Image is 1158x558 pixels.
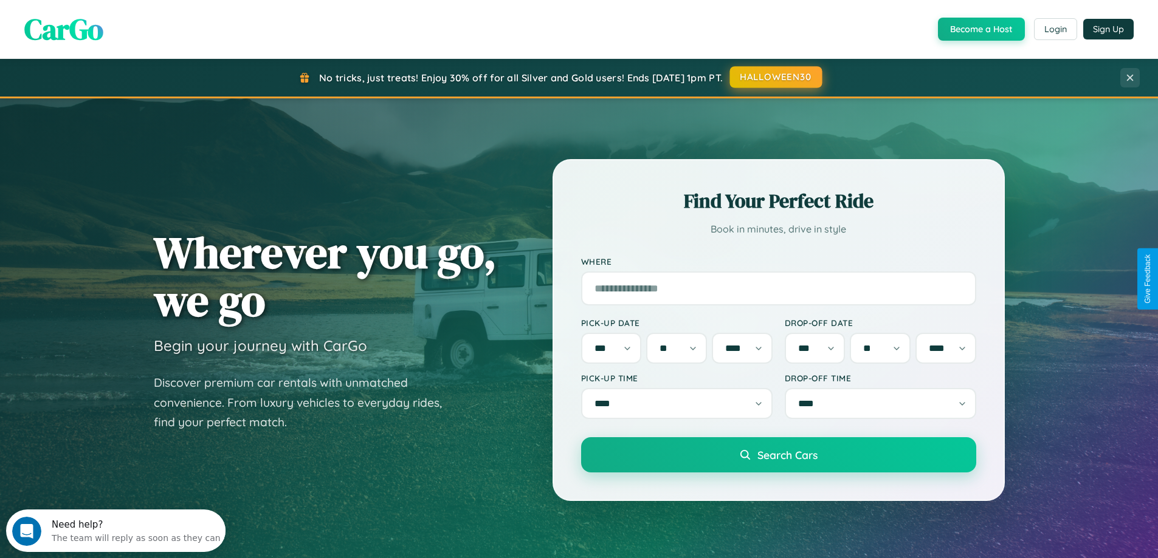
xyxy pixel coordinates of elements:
[46,20,215,33] div: The team will reply as soon as they can
[785,318,976,328] label: Drop-off Date
[154,336,367,355] h3: Begin your journey with CarGo
[1034,18,1077,40] button: Login
[24,9,103,49] span: CarGo
[581,256,976,267] label: Where
[785,373,976,383] label: Drop-off Time
[1143,254,1152,304] div: Give Feedback
[581,437,976,472] button: Search Cars
[6,509,226,552] iframe: Intercom live chat discovery launcher
[1083,19,1134,39] button: Sign Up
[581,188,976,214] h2: Find Your Perfect Ride
[154,373,458,432] p: Discover premium car rentals with unmatched convenience. From luxury vehicles to everyday rides, ...
[730,66,822,88] button: HALLOWEEN30
[46,10,215,20] div: Need help?
[581,220,976,238] p: Book in minutes, drive in style
[5,5,226,38] div: Open Intercom Messenger
[12,517,41,546] iframe: Intercom live chat
[581,373,773,383] label: Pick-up Time
[319,72,723,84] span: No tricks, just treats! Enjoy 30% off for all Silver and Gold users! Ends [DATE] 1pm PT.
[581,318,773,328] label: Pick-up Date
[154,228,497,324] h1: Wherever you go, we go
[938,18,1025,41] button: Become a Host
[757,448,818,461] span: Search Cars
